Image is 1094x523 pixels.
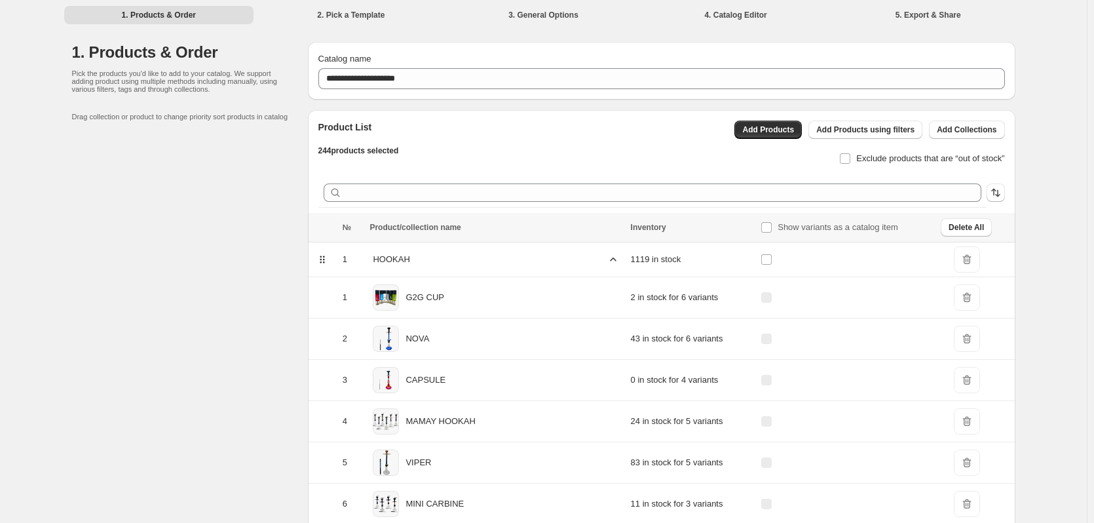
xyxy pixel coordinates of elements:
span: 3 [343,375,347,385]
span: Add Products [742,125,794,135]
img: MAMAY-PhotoRoom.jpg [373,408,399,435]
p: Drag collection or product to change priority sort products in catalog [72,113,308,121]
span: Exclude products that are “out of stock” [856,153,1004,163]
button: Add Products using filters [808,121,922,139]
img: CAPSULERED-PhotoRoom.jpg [373,367,399,393]
p: Pick the products you'd like to add to your catalog. We support adding product using multiple met... [72,69,282,93]
td: 83 in stock for 5 variants [627,442,757,484]
h1: 1. Products & Order [72,42,308,63]
td: 1119 in stock [627,242,757,277]
p: G2G CUP [406,291,444,304]
img: VIPERBLUE-Photoroom.jpg [373,450,399,476]
td: 24 in stock for 5 variants [627,401,757,442]
img: MINICARBINE-PhotoRoom.jpg [373,491,399,517]
p: MAMAY HOOKAH [406,415,475,428]
span: 1 [343,254,347,264]
button: Add Collections [929,121,1004,139]
span: Catalog name [318,54,371,64]
img: NOVABLUE-PhotoRoom.jpg [373,326,399,352]
span: 6 [343,499,347,509]
button: Add Products [734,121,802,139]
td: 0 in stock for 4 variants [627,360,757,401]
span: 5 [343,457,347,467]
img: G2GCUP-PhotoRoom.jpg [373,284,399,311]
span: Product/collection name [369,223,461,232]
td: 2 in stock for 6 variants [627,277,757,319]
span: № [343,223,351,232]
p: NOVA [406,332,429,345]
div: Inventory [631,222,753,233]
span: Delete All [949,222,984,233]
span: 2 [343,334,347,343]
span: 4 [343,416,347,426]
span: 244 products selected [318,146,399,155]
td: 43 in stock for 6 variants [627,319,757,360]
p: VIPER [406,456,431,469]
p: CAPSULE [406,374,445,387]
p: HOOKAH [373,253,409,266]
span: Show variants as a catalog item [778,222,898,232]
span: Add Collections [937,125,996,135]
h2: Product List [318,121,399,134]
p: MINI CARBINE [406,497,464,511]
button: Delete All [941,218,992,237]
span: Add Products using filters [816,125,915,135]
span: 1 [343,292,347,302]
